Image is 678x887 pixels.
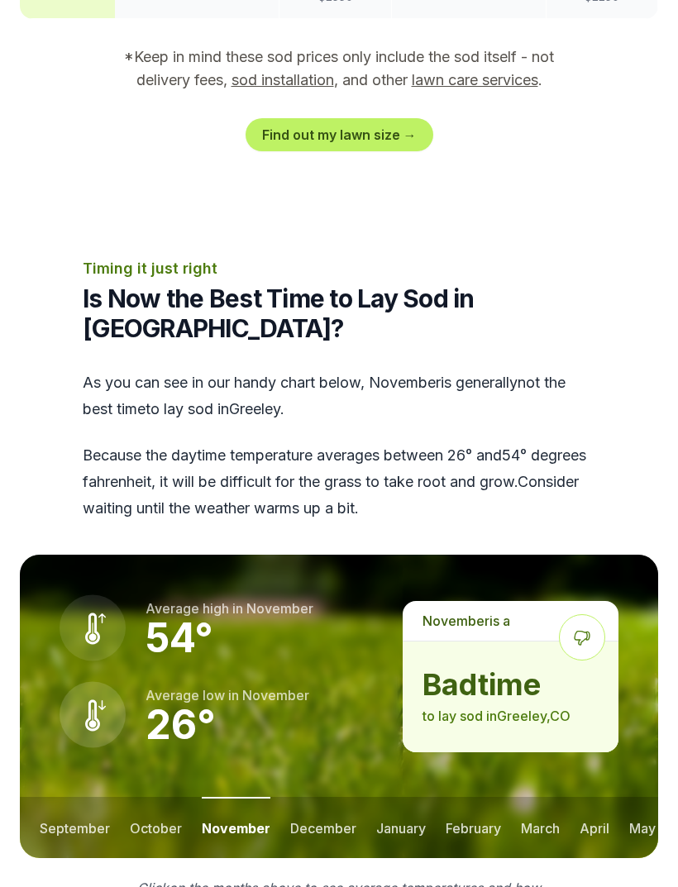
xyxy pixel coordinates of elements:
[232,71,334,88] a: sod installation
[446,797,501,858] button: february
[202,797,270,858] button: november
[521,797,560,858] button: march
[369,374,441,391] span: november
[146,613,213,662] strong: 54 °
[423,706,599,726] p: to lay sod in Greeley , CO
[83,370,595,522] div: As you can see in our handy chart below, is generally not the best time to lay sod in Greeley .
[246,600,313,617] span: november
[83,257,595,280] p: Timing it just right
[146,598,313,618] p: Average high in
[580,797,609,858] button: april
[83,284,595,343] h2: Is Now the Best Time to Lay Sod in [GEOGRAPHIC_DATA]?
[629,797,656,858] button: may
[40,797,110,858] button: september
[83,442,595,522] p: Because the daytime temperature averages between 26 ° and 54 ° degrees fahrenheit, it will be dif...
[242,687,309,703] span: november
[130,797,182,858] button: october
[412,71,538,88] a: lawn care services
[376,797,426,858] button: january
[290,797,356,858] button: december
[423,613,489,629] span: november
[101,45,577,92] p: *Keep in mind these sod prices only include the sod itself - not delivery fees, , and other .
[146,685,309,705] p: Average low in
[403,601,618,641] p: is a
[423,668,599,701] strong: bad time
[246,118,433,151] a: Find out my lawn size →
[146,700,216,749] strong: 26 °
